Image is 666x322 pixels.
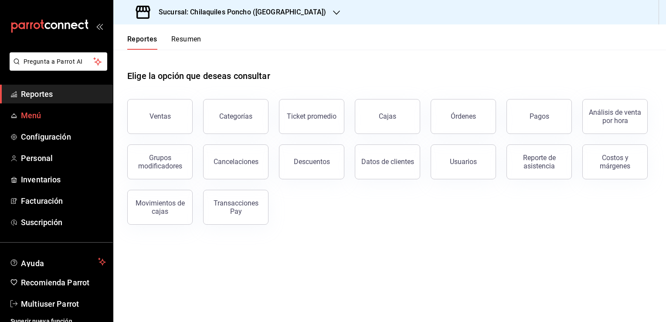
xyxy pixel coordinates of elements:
[21,131,106,143] span: Configuración
[355,144,420,179] button: Datos de clientes
[431,99,496,134] button: Órdenes
[506,144,572,179] button: Reporte de asistencia
[127,35,201,50] div: navigation tabs
[294,158,330,166] div: Descuentos
[21,110,106,121] span: Menú
[127,190,193,225] button: Movimientos de cajas
[152,7,326,17] h3: Sucursal: Chilaquiles Poncho ([GEOGRAPHIC_DATA])
[203,144,268,179] button: Cancelaciones
[379,112,396,120] div: Cajas
[588,154,642,170] div: Costos y márgenes
[24,57,94,66] span: Pregunta a Parrot AI
[203,190,268,225] button: Transacciones Pay
[361,158,414,166] div: Datos de clientes
[214,158,258,166] div: Cancelaciones
[279,99,344,134] button: Ticket promedio
[21,88,106,100] span: Reportes
[506,99,572,134] button: Pagos
[6,63,107,72] a: Pregunta a Parrot AI
[450,158,477,166] div: Usuarios
[451,112,476,120] div: Órdenes
[219,112,252,120] div: Categorías
[431,144,496,179] button: Usuarios
[21,216,106,228] span: Suscripción
[287,112,336,120] div: Ticket promedio
[512,154,566,170] div: Reporte de asistencia
[171,35,201,50] button: Resumen
[279,144,344,179] button: Descuentos
[127,69,270,82] h1: Elige la opción que deseas consultar
[133,199,187,216] div: Movimientos de cajas
[10,52,107,71] button: Pregunta a Parrot AI
[21,195,106,207] span: Facturación
[21,257,95,267] span: Ayuda
[582,99,648,134] button: Análisis de venta por hora
[21,152,106,164] span: Personal
[582,144,648,179] button: Costos y márgenes
[96,23,103,30] button: open_drawer_menu
[133,154,187,170] div: Grupos modificadores
[21,277,106,288] span: Recomienda Parrot
[21,298,106,310] span: Multiuser Parrot
[588,108,642,125] div: Análisis de venta por hora
[21,174,106,185] span: Inventarios
[209,199,263,216] div: Transacciones Pay
[203,99,268,134] button: Categorías
[127,35,157,50] button: Reportes
[355,99,420,134] button: Cajas
[127,99,193,134] button: Ventas
[127,144,193,179] button: Grupos modificadores
[530,112,549,120] div: Pagos
[150,112,171,120] div: Ventas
